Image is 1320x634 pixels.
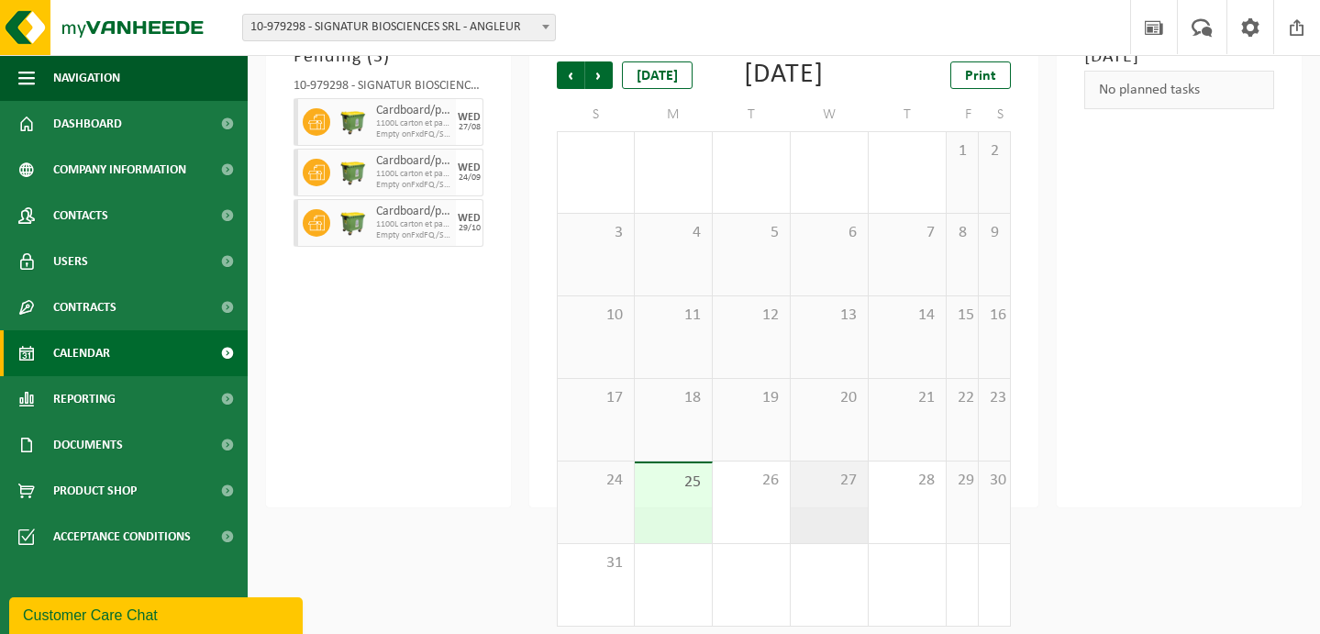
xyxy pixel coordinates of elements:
a: Print [950,61,1011,89]
span: 2 [988,141,1001,161]
span: Reporting [53,376,116,422]
div: 27/08 [459,123,481,132]
span: Empty onFxdFQ/SCOT (incl Tpt, Trtmt) - COMP [376,180,451,191]
span: 22 [956,388,969,408]
span: Next [585,61,613,89]
span: 23 [988,388,1001,408]
span: 29 [956,471,969,491]
img: WB-1100-HPE-GN-50 [339,209,367,237]
span: Navigation [53,55,120,101]
span: 1100L carton et papier, non-conditionné (industriel) [376,219,451,230]
span: 7 [878,223,937,243]
td: S [557,98,635,131]
span: 19 [722,388,781,408]
div: 24/09 [459,173,481,183]
span: 1 [956,141,969,161]
span: 13 [800,306,859,326]
h3: [DATE] [1084,43,1274,71]
span: Company information [53,147,186,193]
span: 20 [800,388,859,408]
span: 14 [878,306,937,326]
span: Previous [557,61,584,89]
span: 3 [373,48,383,66]
iframe: chat widget [9,594,306,634]
div: 29/10 [459,224,481,233]
span: Product Shop [53,468,137,514]
span: Contacts [53,193,108,239]
span: Users [53,239,88,284]
span: Documents [53,422,123,468]
div: WED [458,112,481,123]
span: Empty onFxdFQ/SCOT (incl Tpt, Trtmt) - COMP [376,129,451,140]
span: 6 [800,223,859,243]
div: WED [458,162,481,173]
span: Acceptance conditions [53,514,191,560]
span: 31 [567,553,625,573]
span: 21 [878,388,937,408]
td: S [979,98,1011,131]
span: 5 [722,223,781,243]
span: 16 [988,306,1001,326]
span: 24 [567,471,625,491]
span: 8 [956,223,969,243]
span: 30 [988,471,1001,491]
span: Cardboard/paper, loose (companies) [376,104,451,118]
span: Dashboard [53,101,122,147]
span: 10 [567,306,625,326]
td: T [713,98,791,131]
div: [DATE] [622,61,693,89]
div: WED [458,213,481,224]
div: [DATE] [744,61,824,89]
span: Cardboard/paper, loose (companies) [376,154,451,169]
h3: Pending ( ) [294,43,483,71]
span: Cardboard/paper, loose (companies) [376,205,451,219]
span: 4 [644,223,703,243]
span: 3 [567,223,625,243]
span: 15 [956,306,969,326]
span: 18 [644,388,703,408]
td: T [869,98,947,131]
span: 10-979298 - SIGNATUR BIOSCIENCES SRL - ANGLEUR [242,14,556,41]
span: 27 [800,471,859,491]
td: F [947,98,979,131]
span: 1100L carton et papier, non-conditionné (industriel) [376,169,451,180]
img: WB-1100-HPE-GN-50 [339,108,367,136]
span: 28 [878,471,937,491]
td: M [635,98,713,131]
span: Empty onFxdFQ/SCOT (incl Tpt, Trtmt) - COMP [376,230,451,241]
span: 9 [988,223,1001,243]
span: 1100L carton et papier, non-conditionné (industriel) [376,118,451,129]
span: 26 [722,471,781,491]
span: Print [965,69,996,83]
span: Calendar [53,330,110,376]
span: Contracts [53,284,116,330]
span: 10-979298 - SIGNATUR BIOSCIENCES SRL - ANGLEUR [243,15,555,40]
span: 11 [644,306,703,326]
span: 17 [567,388,625,408]
div: 10-979298 - SIGNATUR BIOSCIENCES SRL - ANGLEUR [294,80,483,98]
span: 25 [644,473,703,493]
div: No planned tasks [1084,71,1274,109]
img: WB-1100-HPE-GN-50 [339,159,367,186]
span: 12 [722,306,781,326]
td: W [791,98,869,131]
